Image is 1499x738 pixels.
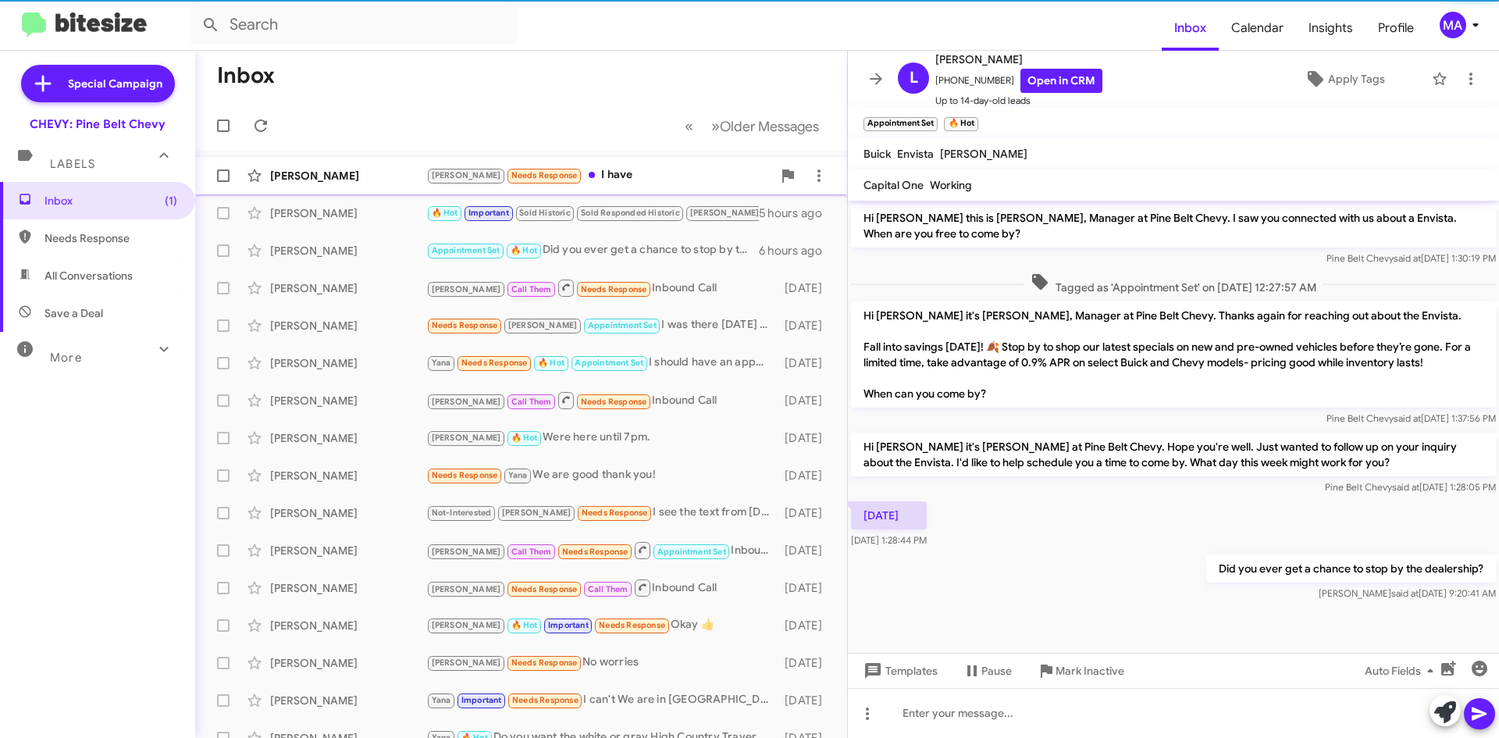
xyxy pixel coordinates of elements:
span: Auto Fields [1365,657,1440,685]
div: I see the text from [DATE] but I didn't see the link [426,504,777,522]
div: [PERSON_NAME] [270,468,426,483]
span: 🔥 Hot [511,620,538,630]
span: Special Campaign [68,76,162,91]
span: Apply Tags [1328,65,1385,93]
div: [PERSON_NAME] [270,505,426,521]
div: [PERSON_NAME] [270,543,426,558]
div: [PERSON_NAME] [270,318,426,333]
span: Needs Response [512,695,579,705]
div: [PERSON_NAME] [270,243,426,258]
div: No worries [426,654,777,672]
span: Labels [50,157,95,171]
button: Templates [848,657,950,685]
span: said at [1394,252,1421,264]
div: [DATE] [777,318,835,333]
p: Hi [PERSON_NAME] it's [PERSON_NAME], Manager at Pine Belt Chevy. Thanks again for reaching out ab... [851,301,1496,408]
div: [DATE] [777,618,835,633]
div: [DATE] [777,280,835,296]
input: Search [189,6,517,44]
div: No I saw the truck was sold. [426,204,759,222]
span: [PERSON_NAME] [432,397,501,407]
span: 🔥 Hot [538,358,564,368]
span: [PERSON_NAME] [432,584,501,594]
span: Call Them [511,547,552,557]
div: We are good thank you! [426,466,777,484]
span: L [910,66,918,91]
div: Inbound Call [426,578,777,597]
span: All Conversations [45,268,133,283]
div: [DATE] [777,655,835,671]
span: Mark Inactive [1056,657,1124,685]
span: [PERSON_NAME] [432,620,501,630]
h1: Inbox [217,63,275,88]
span: Important [468,208,509,218]
span: Needs Response [45,230,177,246]
div: MA [1440,12,1466,38]
small: 🔥 Hot [944,117,977,131]
div: Inbound Call [426,278,777,298]
span: Save a Deal [45,305,103,321]
div: [DATE] [777,505,835,521]
span: [PERSON_NAME] [502,508,571,518]
span: [PERSON_NAME] [432,547,501,557]
span: Yana [508,470,528,480]
div: [DATE] [777,430,835,446]
div: 5 hours ago [759,205,835,221]
span: Sold Historic [519,208,571,218]
span: (1) [165,193,177,209]
button: Auto Fields [1352,657,1452,685]
p: Did you ever get a chance to stop by the dealership? [1206,554,1496,583]
div: [DATE] [777,393,835,408]
div: I have [426,166,772,184]
a: Special Campaign [21,65,175,102]
div: Were here until 7pm. [426,429,777,447]
div: [PERSON_NAME] [270,693,426,708]
span: 🔥 Hot [511,433,538,443]
button: Pause [950,657,1024,685]
span: [PERSON_NAME] [DATE] 9:20:41 AM [1319,587,1496,599]
span: Needs Response [582,508,648,518]
span: [PERSON_NAME] [940,147,1027,161]
button: Apply Tags [1264,65,1424,93]
div: [DATE] [777,543,835,558]
span: [PERSON_NAME] [432,170,501,180]
div: I can't We are in [GEOGRAPHIC_DATA] [426,691,777,709]
span: 🔥 Hot [432,208,458,218]
a: Insights [1296,5,1365,51]
span: Pause [981,657,1012,685]
span: Up to 14-day-old leads [935,93,1102,109]
span: Sold Responded Historic [581,208,680,218]
span: [PERSON_NAME] [432,658,501,668]
div: I should have an appointment for [DATE] set! [426,354,777,372]
span: Pine Belt Chevy [DATE] 1:37:56 PM [1326,412,1496,424]
small: Appointment Set [863,117,938,131]
button: Mark Inactive [1024,657,1137,685]
span: » [711,116,720,136]
div: Inbound Call [426,540,777,560]
span: Inbox [45,193,177,209]
div: [PERSON_NAME] [270,355,426,371]
span: Yana [432,695,451,705]
div: [DATE] [777,693,835,708]
span: Tagged as 'Appointment Set' on [DATE] 12:27:57 AM [1024,273,1323,295]
div: Did you ever get a chance to stop by the dealership? [426,241,759,259]
span: Calendar [1219,5,1296,51]
div: I was there [DATE] and you didn't have what I was looking for. [426,316,777,334]
span: Call Them [511,397,552,407]
div: 6 hours ago [759,243,835,258]
span: Not-Interested [432,508,492,518]
span: Templates [860,657,938,685]
span: Appointment Set [575,358,643,368]
span: Needs Response [562,547,628,557]
nav: Page navigation example [676,110,828,142]
span: Important [461,695,502,705]
button: Next [702,110,828,142]
a: Profile [1365,5,1426,51]
span: Needs Response [599,620,665,630]
span: [DATE] 1:28:44 PM [851,534,927,546]
span: Needs Response [511,584,578,594]
span: Needs Response [511,658,578,668]
a: Inbox [1162,5,1219,51]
